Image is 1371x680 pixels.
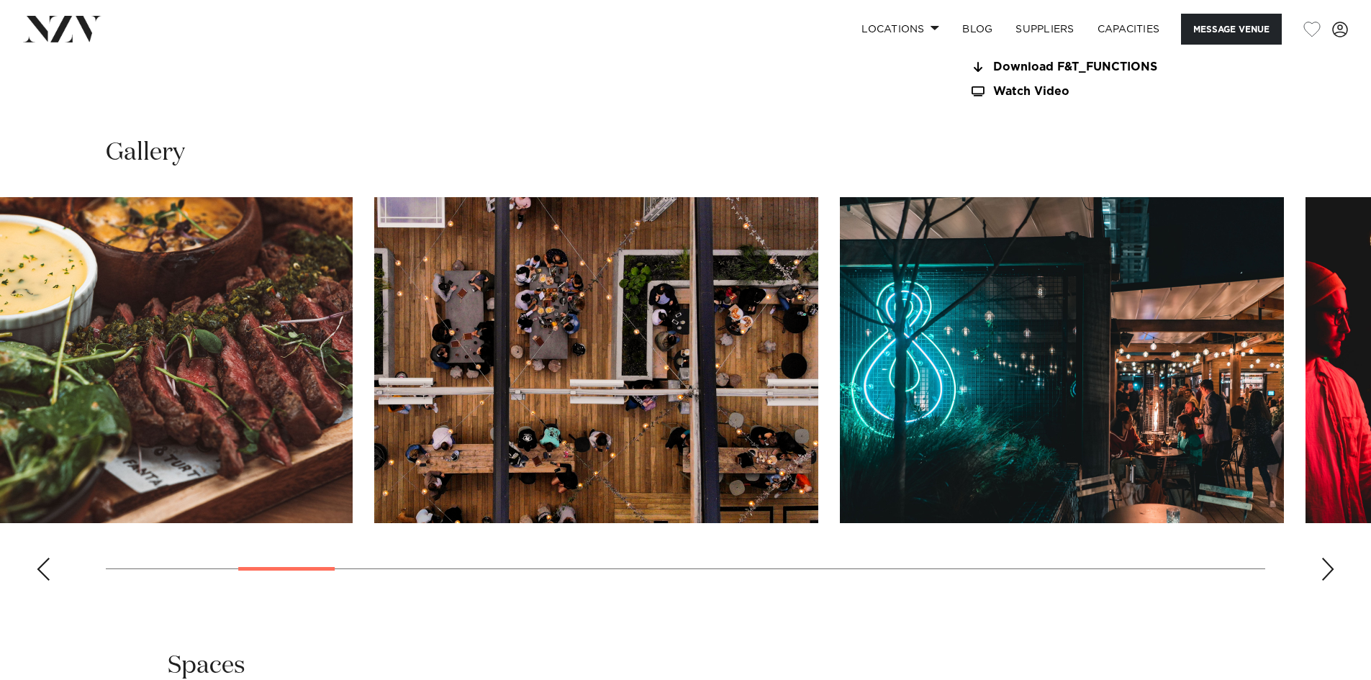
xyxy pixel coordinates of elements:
[850,14,951,45] a: Locations
[1181,14,1282,45] button: Message Venue
[969,61,1204,74] a: Download F&T_FUNCTIONS
[951,14,1004,45] a: BLOG
[23,16,101,42] img: nzv-logo.png
[374,197,818,523] swiper-slide: 5 / 30
[106,137,185,169] h2: Gallery
[1004,14,1085,45] a: SUPPLIERS
[840,197,1284,523] swiper-slide: 6 / 30
[969,86,1204,98] a: Watch Video
[1086,14,1172,45] a: Capacities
